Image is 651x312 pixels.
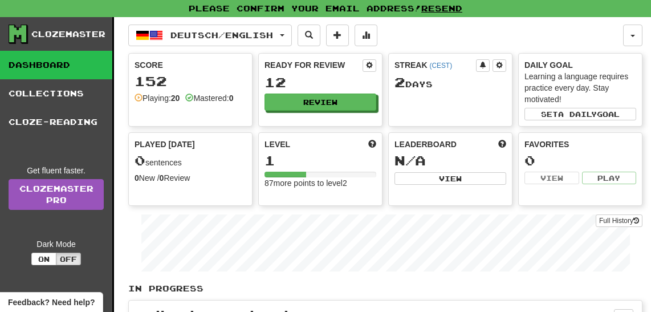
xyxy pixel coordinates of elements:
[265,75,376,90] div: 12
[524,172,579,184] button: View
[135,92,180,104] div: Playing:
[394,59,476,71] div: Streak
[524,139,636,150] div: Favorites
[135,173,139,183] strong: 0
[265,177,376,189] div: 87 more points to level 2
[160,173,164,183] strong: 0
[355,25,377,46] button: More stats
[128,283,642,294] p: In Progress
[31,253,56,265] button: On
[31,29,105,40] div: Clozemaster
[265,59,363,71] div: Ready for Review
[8,297,95,308] span: Open feedback widget
[429,62,452,70] a: (CEST)
[421,3,462,13] a: Resend
[9,165,104,176] div: Get fluent faster.
[9,179,104,210] a: ClozemasterPro
[298,25,320,46] button: Search sentences
[128,25,292,46] button: Deutsch/English
[394,75,506,90] div: Day s
[135,153,246,168] div: sentences
[265,139,290,150] span: Level
[498,139,506,150] span: This week in points, UTC
[394,74,405,90] span: 2
[229,94,234,103] strong: 0
[524,153,636,168] div: 0
[394,152,426,168] span: N/A
[135,139,195,150] span: Played [DATE]
[170,30,273,40] span: Deutsch / English
[135,74,246,88] div: 152
[135,172,246,184] div: New / Review
[135,59,246,71] div: Score
[558,110,597,118] span: a daily
[524,59,636,71] div: Daily Goal
[135,152,145,168] span: 0
[9,238,104,250] div: Dark Mode
[394,172,506,185] button: View
[171,94,180,103] strong: 20
[56,253,81,265] button: Off
[394,139,457,150] span: Leaderboard
[265,94,376,111] button: Review
[326,25,349,46] button: Add sentence to collection
[185,92,233,104] div: Mastered:
[265,153,376,168] div: 1
[524,108,636,120] button: Seta dailygoal
[582,172,637,184] button: Play
[596,214,642,227] button: Full History
[368,139,376,150] span: Score more points to level up
[524,71,636,105] div: Learning a language requires practice every day. Stay motivated!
